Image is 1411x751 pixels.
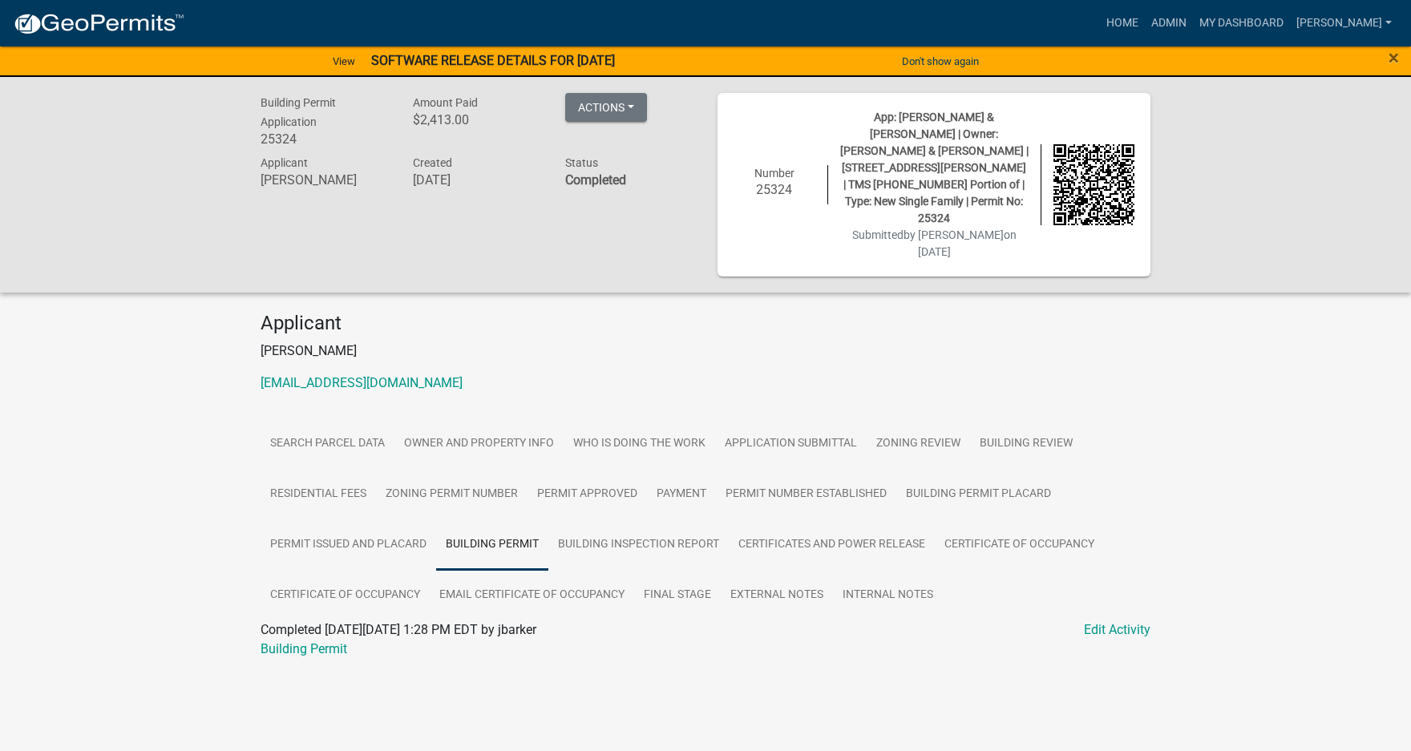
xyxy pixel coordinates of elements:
span: Amount Paid [413,96,478,109]
a: Zoning Permit Number [376,469,528,520]
a: [PERSON_NAME] [1290,8,1398,38]
span: Submitted on [DATE] [852,228,1017,258]
a: Admin [1145,8,1193,38]
strong: Completed [565,172,626,188]
span: Completed [DATE][DATE] 1:28 PM EDT by jbarker [261,622,536,637]
a: Search Parcel Data [261,418,394,470]
a: Building Permit [261,641,347,656]
h6: $2,413.00 [413,112,541,127]
a: Residential Fees [261,469,376,520]
a: Final Stage [634,570,721,621]
a: My Dashboard [1193,8,1290,38]
a: Payment [647,469,716,520]
a: Edit Activity [1084,620,1150,640]
h6: 25324 [261,131,389,147]
a: Building Permit Placard [896,469,1061,520]
strong: SOFTWARE RELEASE DETAILS FOR [DATE] [371,53,615,68]
a: Building Inspection Report [548,519,729,571]
span: Building Permit Application [261,96,336,128]
span: by [PERSON_NAME] [904,228,1004,241]
a: Email Certificate of Occupancy [430,570,634,621]
img: QR code [1053,144,1135,226]
a: External Notes [721,570,833,621]
a: Permit Issued and Placard [261,519,436,571]
a: Certificates and Power Release [729,519,935,571]
a: [EMAIL_ADDRESS][DOMAIN_NAME] [261,375,463,390]
h6: [PERSON_NAME] [261,172,389,188]
p: [PERSON_NAME] [261,341,1150,361]
a: Who is Doing the Work [564,418,715,470]
span: × [1389,46,1399,69]
button: Close [1389,48,1399,67]
a: Home [1100,8,1145,38]
a: Internal Notes [833,570,943,621]
a: View [326,48,362,75]
h6: 25324 [734,182,815,197]
span: Status [565,156,598,169]
a: Application Submittal [715,418,867,470]
span: App: [PERSON_NAME] & [PERSON_NAME] | Owner: [PERSON_NAME] & [PERSON_NAME] | [STREET_ADDRESS][PERS... [840,111,1029,224]
a: Owner and Property Info [394,418,564,470]
a: Permit Number Established [716,469,896,520]
a: Permit Approved [528,469,647,520]
span: Created [413,156,452,169]
h4: Applicant [261,312,1150,335]
a: Certificate of Occupancy [261,570,430,621]
a: Building Permit [436,519,548,571]
span: Applicant [261,156,308,169]
a: Certificate of Occupancy [935,519,1104,571]
a: Building Review [970,418,1082,470]
span: Number [754,167,794,180]
button: Actions [565,93,647,122]
h6: [DATE] [413,172,541,188]
a: Zoning Review [867,418,970,470]
button: Don't show again [896,48,985,75]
